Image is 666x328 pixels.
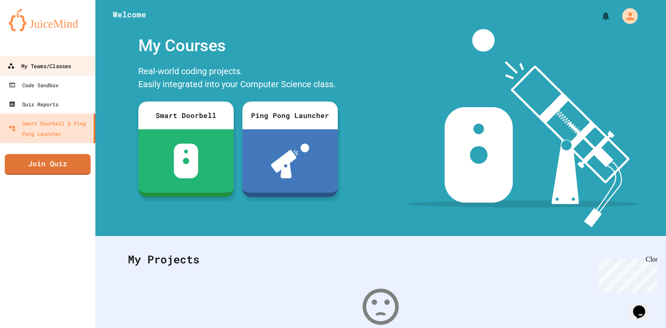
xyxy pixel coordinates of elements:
div: Chat with us now!Close [3,3,60,55]
div: My Courses [134,29,342,62]
iframe: chat widget [594,256,657,292]
div: My Account [613,6,640,26]
iframe: chat widget [630,293,657,319]
div: Smart Doorbell & Ping Pong Launcher [9,118,90,139]
div: Real-world coding projects. Easily integrated into your Computer Science class. [134,62,342,95]
div: Ping Pong Launcher [242,102,338,129]
img: logo-orange.svg [9,9,87,31]
div: Code Sandbox [9,80,59,90]
img: sdb-white.svg [174,144,199,178]
div: My Notifications [584,9,613,23]
img: ppl-with-ball.png [271,144,310,178]
div: Smart Doorbell [138,102,234,129]
div: My Projects [119,243,642,276]
img: banner-image-my-projects.png [407,29,640,227]
a: Join Quiz [5,154,91,175]
div: Quiz Reports [9,99,59,109]
div: My Teams/Classes [7,61,71,72]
